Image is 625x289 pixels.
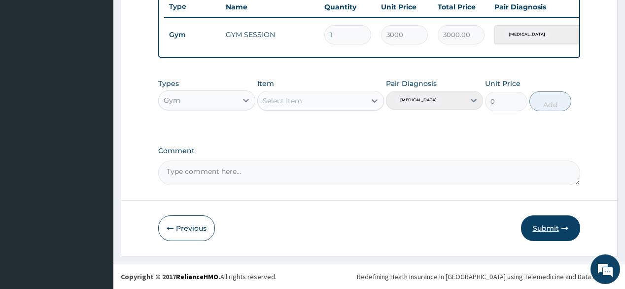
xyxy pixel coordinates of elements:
div: Minimize live chat window [162,5,185,29]
strong: Copyright © 2017 . [121,272,220,281]
button: Previous [158,215,215,241]
a: RelianceHMO [176,272,218,281]
td: GYM SESSION [221,25,319,44]
div: Gym [164,95,180,105]
div: Select Item [263,96,302,106]
div: Chat with us now [51,55,166,68]
label: Unit Price [485,79,521,88]
button: Submit [521,215,580,241]
span: We're online! [57,83,136,183]
label: Pair Diagnosis [386,79,437,88]
button: Add [529,91,572,111]
label: Item [257,79,274,88]
td: Gym [164,26,221,44]
footer: All rights reserved. [113,264,625,289]
label: Types [158,80,179,88]
label: Comment [158,147,580,155]
img: d_794563401_company_1708531726252_794563401 [18,49,40,74]
textarea: Type your message and hit 'Enter' [5,188,188,222]
div: Redefining Heath Insurance in [GEOGRAPHIC_DATA] using Telemedicine and Data Science! [357,272,618,282]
